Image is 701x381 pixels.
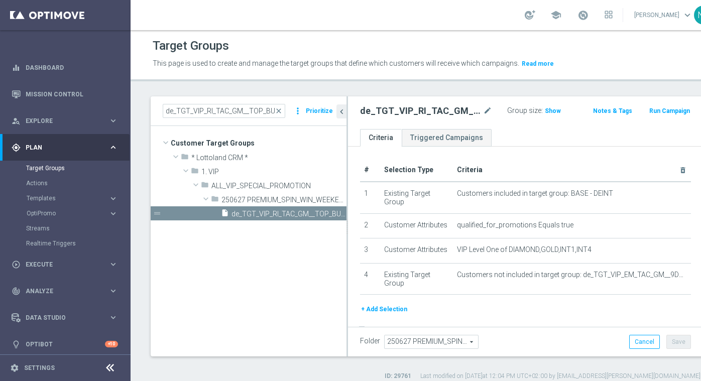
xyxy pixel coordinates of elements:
[26,164,104,172] a: Target Groups
[26,236,130,251] div: Realtime Triggers
[457,189,613,198] span: Customers included in target group: BASE - DEINT
[12,81,118,107] div: Mission Control
[541,106,543,115] label: :
[12,54,118,81] div: Dashboard
[12,143,21,152] i: gps_fixed
[201,168,346,176] span: 1. VIP
[27,195,98,201] span: Templates
[26,191,130,206] div: Templates
[648,105,691,116] button: Run Campaign
[26,161,130,176] div: Target Groups
[633,8,694,23] a: [PERSON_NAME]keyboard_arrow_down
[483,105,492,117] i: mode_edit
[457,166,483,174] span: Criteria
[108,209,118,218] i: keyboard_arrow_right
[12,116,21,125] i: person_search
[26,221,130,236] div: Streams
[360,238,380,264] td: 3
[11,144,119,152] button: gps_fixed Plan keyboard_arrow_right
[336,104,346,118] button: chevron_left
[26,54,118,81] a: Dashboard
[368,326,427,335] label: Complex Selection
[12,340,21,349] i: lightbulb
[457,271,687,279] span: Customers not included in target group: de_TGT_VIP_EM_TAC_GM__9DAYNOACT
[26,206,130,221] div: OptiPromo
[27,210,98,216] span: OptiPromo
[27,210,108,216] div: OptiPromo
[679,166,687,174] i: delete_forever
[12,331,118,357] div: Optibot
[26,224,104,232] a: Streams
[521,58,555,69] button: Read more
[380,159,453,182] th: Selection Type
[26,288,108,294] span: Analyze
[12,287,108,296] div: Analyze
[171,136,346,150] span: Customer Target Groups
[360,182,380,213] td: 1
[26,209,119,217] button: OptiPromo keyboard_arrow_right
[11,261,119,269] button: play_circle_outline Execute keyboard_arrow_right
[10,363,19,372] i: settings
[211,182,346,190] span: ALL_VIP_SPECIAL_PROMOTION
[12,260,21,269] i: play_circle_outline
[26,239,104,247] a: Realtime Triggers
[666,335,691,349] button: Save
[385,372,411,380] label: ID: 29761
[360,263,380,295] td: 4
[275,107,283,115] span: close
[11,340,119,348] button: lightbulb Optibot +10
[360,159,380,182] th: #
[26,331,105,357] a: Optibot
[380,182,453,213] td: Existing Target Group
[360,213,380,238] td: 2
[26,145,108,151] span: Plan
[108,194,118,203] i: keyboard_arrow_right
[360,304,408,315] button: + Add Selection
[304,104,334,118] button: Prioritize
[12,143,108,152] div: Plan
[211,195,219,206] i: folder
[24,365,55,371] a: Settings
[27,195,108,201] div: Templates
[360,129,402,147] a: Criteria
[380,263,453,295] td: Existing Target Group
[108,313,118,322] i: keyboard_arrow_right
[26,194,119,202] div: Templates keyboard_arrow_right
[629,335,660,349] button: Cancel
[380,213,453,238] td: Customer Attributes
[11,314,119,322] button: Data Studio keyboard_arrow_right
[26,179,104,187] a: Actions
[108,143,118,152] i: keyboard_arrow_right
[682,10,693,21] span: keyboard_arrow_down
[337,107,346,116] i: chevron_left
[26,315,108,321] span: Data Studio
[11,64,119,72] button: equalizer Dashboard
[11,90,119,98] button: Mission Control
[163,104,285,118] input: Quick find group or folder
[191,167,199,178] i: folder
[26,176,130,191] div: Actions
[221,196,346,204] span: 250627 PREMIUM_SPIN_WIN_WEEKEND -COPS-15299
[402,129,492,147] a: Triggered Campaigns
[12,313,108,322] div: Data Studio
[380,238,453,264] td: Customer Attributes
[26,81,118,107] a: Mission Control
[231,210,346,218] span: de_TGT_VIP_RI_TAC_GM__TOP_BUNDLE_PREMIUM_SPIN_WIN_WEEKEND
[11,117,119,125] button: person_search Explore keyboard_arrow_right
[293,104,303,118] i: more_vert
[360,105,481,117] h2: de_TGT_VIP_RI_TAC_GM__TOP_BUNDLE_PREMIUM_SPIN_WIN_WEEKEND
[11,287,119,295] button: track_changes Analyze keyboard_arrow_right
[457,221,573,229] span: qualified_for_promotions Equals true
[26,118,108,124] span: Explore
[360,337,380,345] label: Folder
[12,116,108,125] div: Explore
[108,286,118,296] i: keyboard_arrow_right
